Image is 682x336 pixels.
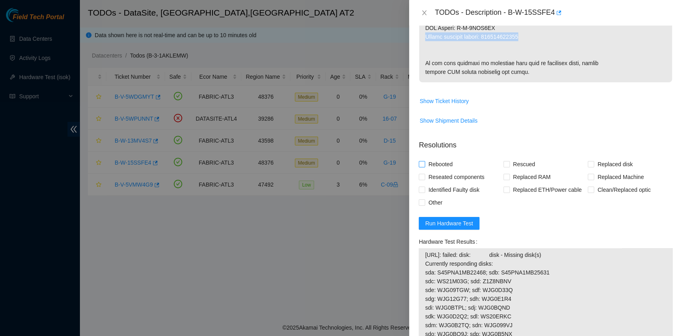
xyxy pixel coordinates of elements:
span: Run Hardware Test [425,219,473,228]
span: Replaced RAM [510,171,554,183]
label: Hardware Test Results [419,235,480,248]
span: Show Ticket History [420,97,469,105]
span: Identified Faulty disk [425,183,483,196]
p: Resolutions [419,133,672,151]
span: Replaced Machine [594,171,647,183]
span: Rebooted [425,158,456,171]
button: Show Ticket History [419,95,469,107]
span: Rescued [510,158,538,171]
span: Replaced disk [594,158,636,171]
span: Replaced ETH/Power cable [510,183,585,196]
button: Run Hardware Test [419,217,479,230]
span: Other [425,196,445,209]
button: Close [419,9,430,17]
span: Show Shipment Details [420,116,477,125]
span: Reseated components [425,171,487,183]
span: Clean/Replaced optic [594,183,654,196]
button: Show Shipment Details [419,114,478,127]
span: close [421,10,427,16]
div: TODOs - Description - B-W-15SSFE4 [435,6,672,19]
